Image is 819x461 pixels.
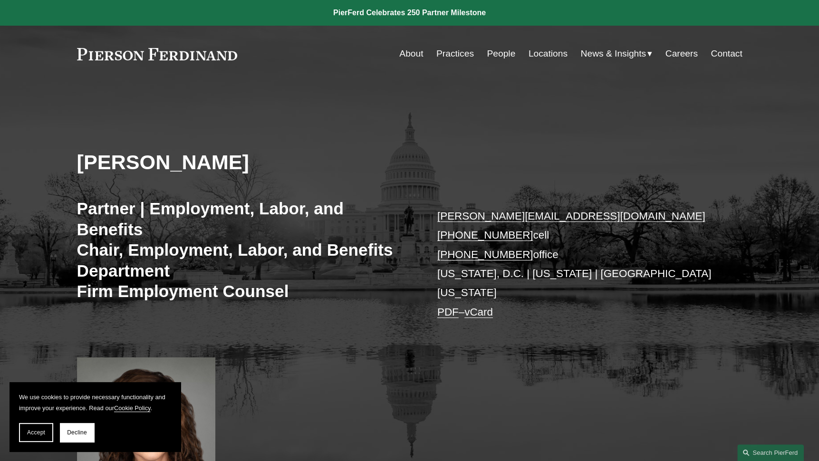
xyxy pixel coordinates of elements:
a: People [487,45,515,63]
button: Decline [60,423,94,442]
section: Cookie banner [10,382,181,451]
h3: Partner | Employment, Labor, and Benefits Chair, Employment, Labor, and Benefits Department Firm ... [77,198,410,302]
a: [PHONE_NUMBER] [437,229,533,241]
a: Contact [711,45,742,63]
a: Cookie Policy [114,404,151,412]
a: folder dropdown [580,45,652,63]
a: [PHONE_NUMBER] [437,249,533,260]
a: Careers [665,45,698,63]
a: Search this site [737,444,804,461]
a: About [399,45,423,63]
a: vCard [464,306,493,318]
button: Accept [19,423,53,442]
p: We use cookies to provide necessary functionality and improve your experience. Read our . [19,392,171,413]
a: [PERSON_NAME][EMAIL_ADDRESS][DOMAIN_NAME] [437,210,705,222]
p: cell office [US_STATE], D.C. | [US_STATE] | [GEOGRAPHIC_DATA][US_STATE] – [437,207,714,322]
span: Decline [67,429,87,436]
a: PDF [437,306,459,318]
span: Accept [27,429,45,436]
a: Practices [436,45,474,63]
span: News & Insights [580,46,646,62]
a: Locations [529,45,568,63]
h2: [PERSON_NAME] [77,150,410,174]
